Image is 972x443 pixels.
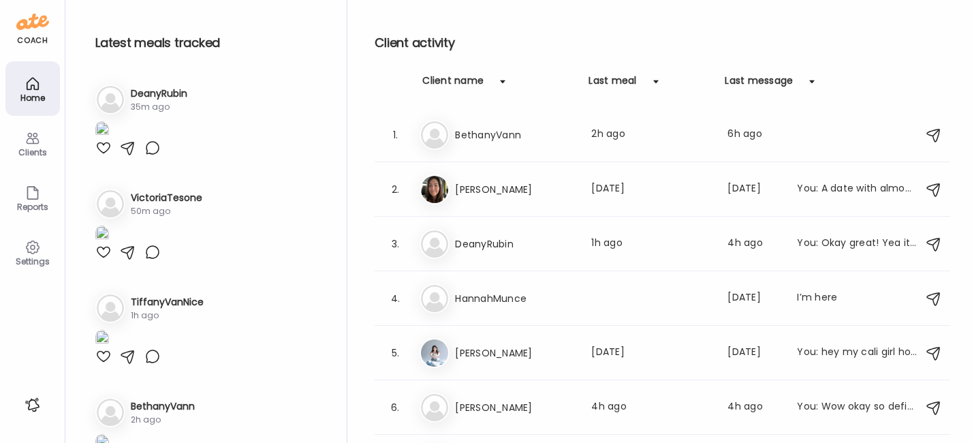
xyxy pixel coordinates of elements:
h3: DeanyRubin [455,236,575,252]
img: images%2FT4hpSHujikNuuNlp83B0WiiAjC52%2FqFZcnINbqnDTtPzEEMsU%2FKsf0t6fCxpzxBa7inCW6_1080 [95,121,109,140]
div: Clients [8,148,57,157]
h3: BethanyVann [131,399,195,414]
div: [DATE] [591,345,711,361]
div: 4h ago [727,236,781,252]
h3: [PERSON_NAME] [455,181,575,198]
div: Client name [422,74,484,95]
div: [DATE] [591,181,711,198]
img: bg-avatar-default.svg [421,121,448,149]
img: ate [16,11,49,33]
img: bg-avatar-default.svg [97,399,124,426]
div: You: Okay great! Yea it might just be an adjustment it is different [797,236,917,252]
img: avatars%2Fg0h3UeSMiaSutOWea2qVtuQrzdp1 [421,339,448,367]
div: 3. [387,236,403,252]
div: 2. [387,181,403,198]
div: 6h ago [727,127,781,143]
img: bg-avatar-default.svg [97,294,124,322]
div: 1. [387,127,403,143]
div: Reports [8,202,57,211]
div: coach [17,35,48,46]
h3: TiffanyVanNice [131,295,204,309]
h3: HannahMunce [455,290,575,307]
div: 4. [387,290,403,307]
img: images%2FmxiqlkSjOLc450HhRStDX6eBpyy2%2FwZnUSVCJhJW9mjcaHnJk%2FZjUi8xpDJAr7jaFIzrsb_1080 [95,226,109,244]
h2: Client activity [375,33,950,53]
div: 2h ago [131,414,195,426]
img: bg-avatar-default.svg [97,190,124,217]
h3: VictoriaTesone [131,191,202,205]
div: Last message [725,74,793,95]
img: bg-avatar-default.svg [97,86,124,113]
img: bg-avatar-default.svg [421,230,448,258]
div: 6. [387,399,403,416]
div: [DATE] [727,181,781,198]
div: You: A date with almond butter sounds delicious as a snack sometimes! [797,181,917,198]
div: You: Wow okay so definitely have some carbs before and after your run, you could do some gluten f... [797,399,917,416]
div: 2h ago [591,127,711,143]
img: bg-avatar-default.svg [421,394,448,421]
h3: DeanyRubin [131,87,187,101]
div: Home [8,93,57,102]
img: avatars%2FAaUPpAz4UBePyDKK2OMJTfZ0WR82 [421,176,448,203]
div: I’m here [797,290,917,307]
img: bg-avatar-default.svg [421,285,448,312]
div: 5. [387,345,403,361]
div: Settings [8,257,57,266]
div: 35m ago [131,101,187,113]
img: images%2FZgJF31Rd8kYhOjF2sNOrWQwp2zj1%2Fk2jqpLFIwXU1tMb4xJd4%2FS88KkE44qc8OAiycJsDD_1080 [95,330,109,348]
div: Last meal [589,74,636,95]
div: [DATE] [727,290,781,307]
div: You: hey my cali girl hows it going?! [797,345,917,361]
h3: BethanyVann [455,127,575,143]
div: 1h ago [131,309,204,322]
div: 1h ago [591,236,711,252]
div: [DATE] [727,345,781,361]
div: 4h ago [591,399,711,416]
div: 50m ago [131,205,202,217]
div: 4h ago [727,399,781,416]
h3: [PERSON_NAME] [455,399,575,416]
h3: [PERSON_NAME] [455,345,575,361]
h2: Latest meals tracked [95,33,325,53]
